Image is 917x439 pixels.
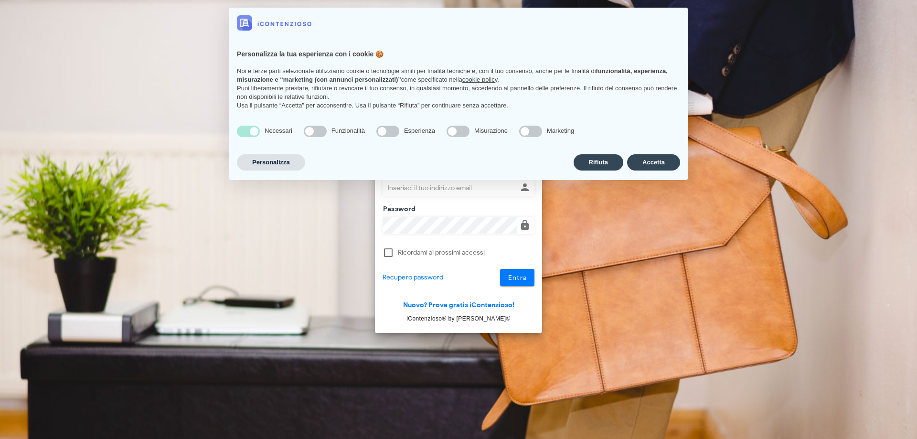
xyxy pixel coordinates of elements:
[462,76,497,83] a: cookie policy - il link si apre in una nuova scheda
[375,314,542,323] p: iContenzioso® by [PERSON_NAME]©
[627,154,680,171] button: Accetta
[331,127,365,134] span: Funzionalità
[237,15,311,31] img: logo
[380,204,416,214] label: Password
[508,274,527,282] span: Entra
[403,301,514,309] a: Nuovo? Prova gratis iContenzioso!
[237,154,305,171] button: Personalizza
[265,127,292,134] span: Necessari
[383,180,517,196] input: Inserisci il tuo indirizzo email
[474,127,508,134] span: Misurazione
[500,269,535,286] button: Entra
[383,272,443,283] a: Recupero password
[237,67,680,84] p: Noi e terze parti selezionate utilizziamo cookie o tecnologie simili per finalità tecniche e, con...
[574,154,623,171] button: Rifiuta
[547,127,574,134] span: Marketing
[237,101,680,110] p: Usa il pulsante “Accetta” per acconsentire. Usa il pulsante “Rifiuta” per continuare senza accett...
[398,248,534,257] label: Ricordami ai prossimi accessi
[237,50,680,59] h2: Personalizza la tua esperienza con i cookie 🍪
[237,67,668,83] strong: funzionalità, esperienza, misurazione e “marketing (con annunci personalizzati)”
[404,127,435,134] span: Esperienza
[237,84,680,101] p: Puoi liberamente prestare, rifiutare o revocare il tuo consenso, in qualsiasi momento, accedendo ...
